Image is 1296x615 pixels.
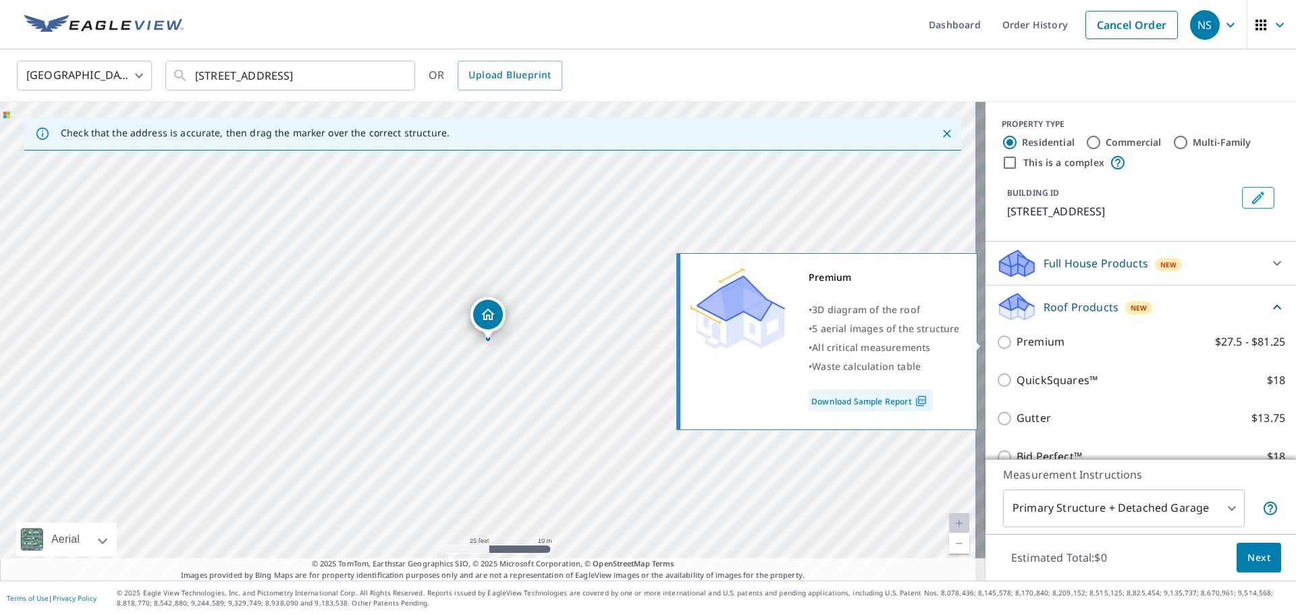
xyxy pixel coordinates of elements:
label: Commercial [1106,136,1162,149]
a: Current Level 20, Zoom Out [949,533,969,554]
p: Measurement Instructions [1003,466,1278,483]
div: Aerial [16,523,117,556]
div: Aerial [47,523,84,556]
button: Close [938,125,956,142]
span: Waste calculation table [812,360,921,373]
a: Terms of Use [7,593,49,603]
p: $13.75 [1251,410,1285,427]
button: Next [1237,543,1281,573]
p: [STREET_ADDRESS] [1007,203,1237,219]
div: Primary Structure + Detached Garage [1003,489,1245,527]
span: Your report will include the primary structure and a detached garage if one exists. [1262,500,1278,516]
a: Download Sample Report [809,390,933,411]
div: PROPERTY TYPE [1002,118,1280,130]
a: Upload Blueprint [458,61,562,90]
p: Premium [1017,333,1064,350]
p: | [7,594,97,602]
div: Roof ProductsNew [996,291,1285,323]
p: $18 [1267,372,1285,389]
p: Gutter [1017,410,1051,427]
p: Estimated Total: $0 [1000,543,1118,572]
a: OpenStreetMap [593,558,649,568]
p: $27.5 - $81.25 [1215,333,1285,350]
div: Full House ProductsNew [996,247,1285,279]
a: Terms [652,558,674,568]
p: Check that the address is accurate, then drag the marker over the correct structure. [61,127,450,139]
div: [GEOGRAPHIC_DATA] [17,57,152,95]
div: • [809,338,960,357]
a: Current Level 20, Zoom In Disabled [949,513,969,533]
span: New [1160,259,1177,270]
input: Search by address or latitude-longitude [195,57,387,95]
a: Cancel Order [1085,11,1178,39]
div: Dropped pin, building 1, Residential property, 312 Lincoln St Plainfield, IA 50666 [470,297,506,339]
span: © 2025 TomTom, Earthstar Geographics SIO, © 2025 Microsoft Corporation, © [312,558,674,570]
div: Premium [809,268,960,287]
a: Privacy Policy [53,593,97,603]
div: • [809,357,960,376]
span: 5 aerial images of the structure [812,322,959,335]
label: Residential [1022,136,1075,149]
p: QuickSquares™ [1017,372,1098,389]
p: Bid Perfect™ [1017,448,1082,465]
div: OR [429,61,562,90]
img: Premium [691,268,785,349]
p: © 2025 Eagle View Technologies, Inc. and Pictometry International Corp. All Rights Reserved. Repo... [117,588,1289,608]
span: Upload Blueprint [468,67,551,84]
span: 3D diagram of the roof [812,303,920,316]
p: Roof Products [1044,299,1118,315]
img: EV Logo [24,15,184,35]
span: Next [1247,550,1270,566]
p: Full House Products [1044,255,1148,271]
p: $18 [1267,448,1285,465]
label: This is a complex [1023,156,1104,169]
label: Multi-Family [1193,136,1251,149]
span: All critical measurements [812,341,930,354]
div: NS [1190,10,1220,40]
button: Edit building 1 [1242,187,1274,209]
div: • [809,319,960,338]
div: • [809,300,960,319]
p: BUILDING ID [1007,187,1059,198]
img: Pdf Icon [912,395,930,407]
span: New [1131,302,1147,313]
